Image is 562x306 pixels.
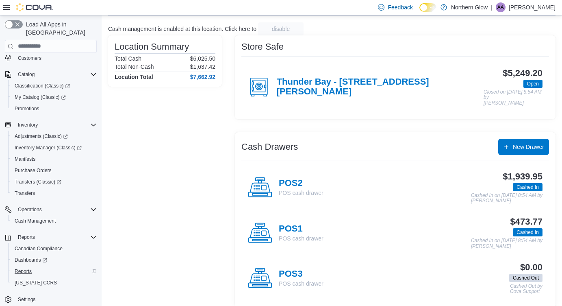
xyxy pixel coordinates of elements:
span: Customers [15,53,97,63]
p: Cashed In on [DATE] 8:54 AM by [PERSON_NAME] [471,193,542,204]
span: disable [272,25,290,33]
span: Cashed In [516,229,539,236]
span: Adjustments (Classic) [11,131,97,141]
a: Adjustments (Classic) [8,131,100,142]
button: Purchase Orders [8,165,100,176]
a: Dashboards [11,255,50,265]
span: Inventory [15,120,97,130]
span: Adjustments (Classic) [15,133,68,140]
a: [US_STATE] CCRS [11,278,60,288]
button: Catalog [2,69,100,80]
span: My Catalog (Classic) [15,94,66,101]
a: Transfers (Classic) [8,176,100,188]
img: Cova [16,3,53,11]
h4: POS2 [279,178,323,189]
span: Promotions [11,104,97,114]
a: Transfers [11,188,38,198]
h6: Total Cash [115,55,141,62]
span: Reports [15,268,32,275]
button: Operations [15,205,45,214]
span: Manifests [15,156,35,162]
a: Classification (Classic) [11,81,73,91]
h3: Location Summary [115,42,189,52]
button: disable [258,22,304,35]
span: Canadian Compliance [11,244,97,254]
button: [US_STATE] CCRS [8,277,100,289]
span: Reports [18,234,35,240]
span: Classification (Classic) [15,83,70,89]
a: Canadian Compliance [11,244,66,254]
a: Customers [15,53,45,63]
h4: POS3 [279,269,323,280]
span: Settings [18,296,35,303]
h3: Cash Drawers [241,142,298,152]
a: My Catalog (Classic) [11,92,69,102]
p: Closed on [DATE] 8:54 AM by [PERSON_NAME] [484,90,542,106]
span: Purchase Orders [15,167,52,174]
span: Customers [18,55,41,61]
p: $6,025.50 [190,55,215,62]
a: Transfers (Classic) [11,177,65,187]
span: [US_STATE] CCRS [15,280,57,286]
button: Reports [2,232,100,243]
span: Dashboards [11,255,97,265]
p: POS cash drawer [279,189,323,197]
span: Cashed In [513,228,542,236]
button: Promotions [8,103,100,114]
span: Promotions [15,105,39,112]
button: Reports [15,232,38,242]
a: Purchase Orders [11,166,55,175]
span: Inventory Manager (Classic) [15,144,82,151]
a: Settings [15,295,39,304]
button: Cash Management [8,215,100,227]
span: Feedback [388,3,412,11]
h3: Store Safe [241,42,284,52]
span: AA [497,2,504,12]
a: My Catalog (Classic) [8,92,100,103]
button: Manifests [8,153,100,165]
span: Inventory Manager (Classic) [11,143,97,153]
a: Cash Management [11,216,59,226]
div: Alison Albert [496,2,506,12]
button: Transfers [8,188,100,199]
span: Transfers (Classic) [11,177,97,187]
span: Reports [11,267,97,276]
button: Settings [2,293,100,305]
span: Operations [15,205,97,214]
p: Northern Glow [451,2,488,12]
input: Dark Mode [419,3,436,12]
p: POS cash drawer [279,234,323,243]
span: Canadian Compliance [15,245,63,252]
span: Inventory [18,122,38,128]
p: $1,637.42 [190,63,215,70]
h4: Thunder Bay - [STREET_ADDRESS][PERSON_NAME] [277,77,484,97]
span: Washington CCRS [11,278,97,288]
button: New Drawer [498,139,549,155]
h4: $7,662.92 [190,74,215,80]
h3: $5,249.20 [503,68,542,78]
span: Reports [15,232,97,242]
span: Purchase Orders [11,166,97,175]
span: Transfers [11,188,97,198]
p: Cashed In on [DATE] 8:54 AM by [PERSON_NAME] [471,238,542,249]
button: Catalog [15,70,38,79]
a: Dashboards [8,254,100,266]
a: Inventory Manager (Classic) [11,143,85,153]
span: Catalog [18,71,35,78]
a: Reports [11,267,35,276]
h3: $473.77 [510,217,542,227]
span: New Drawer [513,143,544,151]
a: Inventory Manager (Classic) [8,142,100,153]
h4: POS1 [279,224,323,234]
span: Open [527,80,539,87]
button: Inventory [15,120,41,130]
button: Customers [2,52,100,64]
button: Operations [2,204,100,215]
h4: Location Total [115,74,153,80]
span: Classification (Classic) [11,81,97,91]
p: | [491,2,493,12]
span: Cashed In [513,183,542,191]
h3: $0.00 [520,262,542,272]
span: My Catalog (Classic) [11,92,97,102]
